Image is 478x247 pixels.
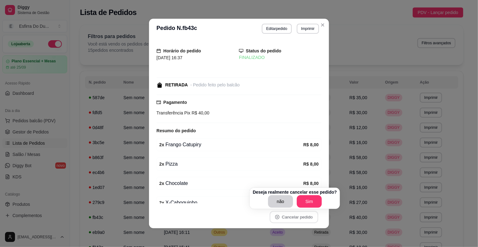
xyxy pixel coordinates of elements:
span: credit-card [157,100,161,104]
div: X-Caboquinho [159,199,303,206]
span: desktop [239,49,243,53]
div: RETIRADA [165,82,188,88]
strong: Horário do pedido [163,48,201,53]
p: Deseja realmente cancelar esse pedido? [253,189,337,195]
span: Transferência Pix [157,110,190,115]
strong: R$ 8,00 [303,181,319,186]
strong: Resumo do pedido [157,128,196,133]
span: [DATE] 16:37 [157,55,182,60]
strong: 2 x [159,200,164,205]
strong: Status do pedido [246,48,281,53]
div: FINALIZADO [239,54,321,61]
button: Imprimir [297,24,319,34]
strong: 2 x [159,142,164,147]
button: Close [318,20,328,30]
strong: R$ 8,00 [303,162,319,167]
button: não [268,195,293,208]
strong: Pagamento [163,100,187,105]
strong: 2 x [159,162,164,167]
div: - Pedido feito pelo balcão [190,82,240,88]
span: close-circle [275,215,280,219]
button: Editarpedido [262,24,291,34]
span: calendar [157,49,161,53]
button: Sim [297,195,322,208]
strong: R$ 8,00 [303,142,319,147]
span: R$ 40,00 [190,110,209,115]
div: Pizza [159,160,303,168]
div: Chocolate [159,180,303,187]
button: close-circleCancelar pedido [270,211,318,223]
strong: 2 x [159,181,164,186]
h3: Pedido N. fb43c [157,24,197,34]
div: Frango Catupiry [159,141,303,148]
